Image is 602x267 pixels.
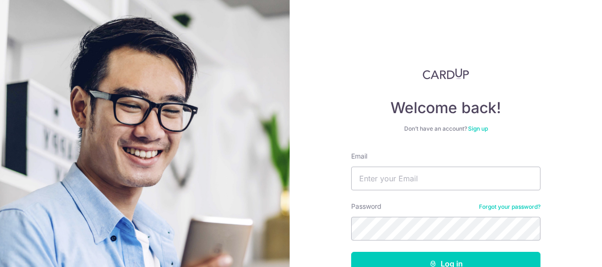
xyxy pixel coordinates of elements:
[351,202,381,211] label: Password
[423,68,469,80] img: CardUp Logo
[351,125,540,133] div: Don’t have an account?
[351,98,540,117] h4: Welcome back!
[468,125,488,132] a: Sign up
[479,203,540,211] a: Forgot your password?
[351,151,367,161] label: Email
[351,167,540,190] input: Enter your Email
